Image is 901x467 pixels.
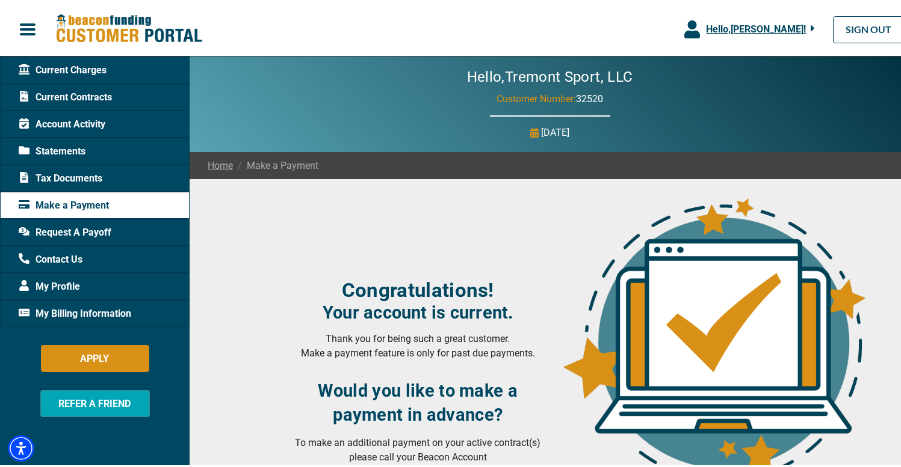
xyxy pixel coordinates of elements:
[19,223,111,237] span: Request A Payoff
[41,343,149,370] button: APPLY
[19,304,131,319] span: My Billing Information
[293,300,543,320] h4: Your account is current.
[19,250,82,264] span: Contact Us
[431,66,669,84] h2: Hello, Tremont Sport, LLC
[19,142,85,156] span: Statements
[706,21,806,32] span: Hello, [PERSON_NAME] !
[497,91,576,102] span: Customer Number:
[293,276,543,300] h3: Congratulations!
[293,329,543,358] p: Thank you for being such a great customer. Make a payment feature is only for past due payments.
[19,196,109,210] span: Make a Payment
[542,123,570,138] p: [DATE]
[55,11,202,42] img: Beacon Funding Customer Portal Logo
[19,115,105,129] span: Account Activity
[19,277,80,291] span: My Profile
[293,376,543,424] h3: Would you like to make a payment in advance?
[233,156,318,171] span: Make a Payment
[19,88,112,102] span: Current Contracts
[40,388,150,415] button: REFER A FRIEND
[19,169,102,183] span: Tax Documents
[19,61,107,75] span: Current Charges
[208,156,233,171] a: Home
[576,91,603,102] span: 32520
[8,433,34,459] div: Accessibility Menu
